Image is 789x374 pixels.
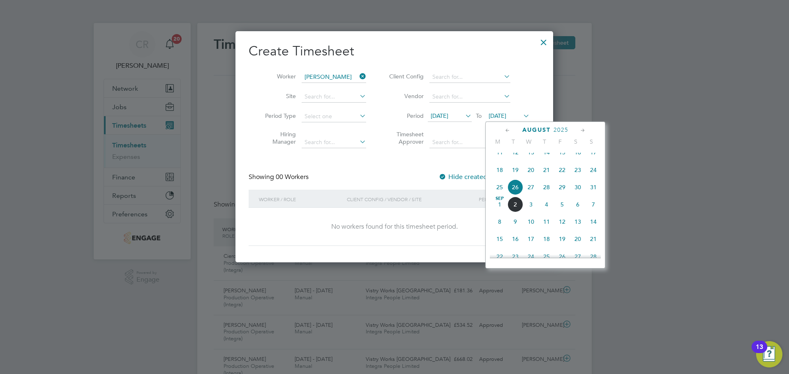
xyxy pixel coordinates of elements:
span: 3 [523,197,539,212]
span: 13 [570,214,586,229]
span: 31 [586,179,601,195]
label: Hide created timesheets [438,173,522,181]
label: Timesheet Approver [387,131,424,145]
div: Showing [249,173,310,181]
span: T [537,138,552,145]
span: 19 [554,231,570,247]
span: 9 [508,214,523,229]
span: S [568,138,584,145]
span: 20 [570,231,586,247]
span: Sep [492,197,508,201]
span: 28 [539,179,554,195]
label: Vendor [387,92,424,100]
span: 17 [586,145,601,160]
span: 8 [492,214,508,229]
span: 4 [539,197,554,212]
input: Search for... [429,71,510,83]
label: Hiring Manager [259,131,296,145]
span: 20 [523,162,539,178]
span: 6 [570,197,586,212]
span: To [473,110,484,121]
span: 22 [492,249,508,264]
span: 14 [586,214,601,229]
span: 11 [492,145,508,160]
span: S [584,138,599,145]
span: 26 [508,179,523,195]
span: 28 [586,249,601,264]
label: Site [259,92,296,100]
span: 23 [508,249,523,264]
span: 25 [492,179,508,195]
input: Search for... [302,137,366,148]
label: Period [387,112,424,119]
span: 23 [570,162,586,178]
input: Search for... [302,71,366,83]
span: 13 [523,145,539,160]
span: 27 [570,249,586,264]
span: 5 [554,197,570,212]
span: 1 [492,197,508,212]
label: Client Config [387,73,424,80]
span: 29 [554,179,570,195]
span: 2025 [554,126,568,133]
input: Search for... [429,91,510,103]
span: 27 [523,179,539,195]
span: 7 [586,197,601,212]
div: 13 [756,347,763,358]
label: Worker [259,73,296,80]
span: 15 [492,231,508,247]
span: 21 [586,231,601,247]
span: 22 [554,162,570,178]
span: 18 [539,231,554,247]
span: [DATE] [489,112,506,119]
span: 14 [539,145,554,160]
span: 30 [570,179,586,195]
h2: Create Timesheet [249,43,540,60]
span: [DATE] [431,112,448,119]
span: August [522,126,551,133]
div: Client Config / Vendor / Site [345,190,477,209]
input: Search for... [302,91,366,103]
span: 16 [570,145,586,160]
span: M [490,138,505,145]
span: 21 [539,162,554,178]
div: Worker / Role [257,190,345,209]
span: 17 [523,231,539,247]
button: Open Resource Center, 13 new notifications [756,341,782,367]
span: 12 [554,214,570,229]
span: 00 Workers [276,173,309,181]
span: 16 [508,231,523,247]
label: Period Type [259,112,296,119]
span: 24 [523,249,539,264]
span: W [521,138,537,145]
span: 11 [539,214,554,229]
input: Search for... [429,137,510,148]
span: 10 [523,214,539,229]
span: T [505,138,521,145]
input: Select one [302,111,366,122]
span: 15 [554,145,570,160]
span: 19 [508,162,523,178]
div: Period [477,190,532,209]
span: 18 [492,162,508,178]
span: F [552,138,568,145]
span: 24 [586,162,601,178]
span: 12 [508,145,523,160]
span: 2 [508,197,523,212]
span: 25 [539,249,554,264]
div: No workers found for this timesheet period. [257,223,532,231]
span: 26 [554,249,570,264]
